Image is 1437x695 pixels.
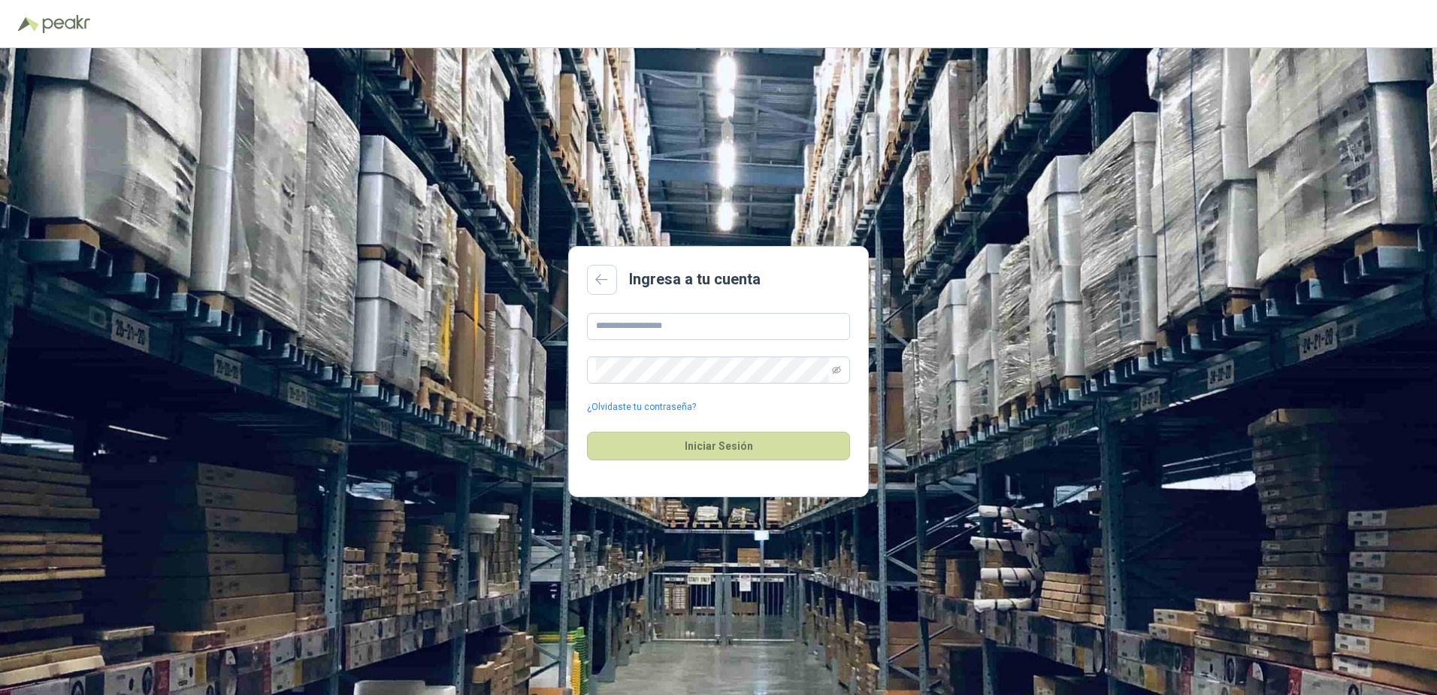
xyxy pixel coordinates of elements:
span: eye-invisible [832,366,841,375]
button: Iniciar Sesión [587,432,850,460]
h2: Ingresa a tu cuenta [629,268,761,291]
img: Peakr [42,15,90,33]
img: Logo [18,17,39,32]
a: ¿Olvidaste tu contraseña? [587,400,696,414]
